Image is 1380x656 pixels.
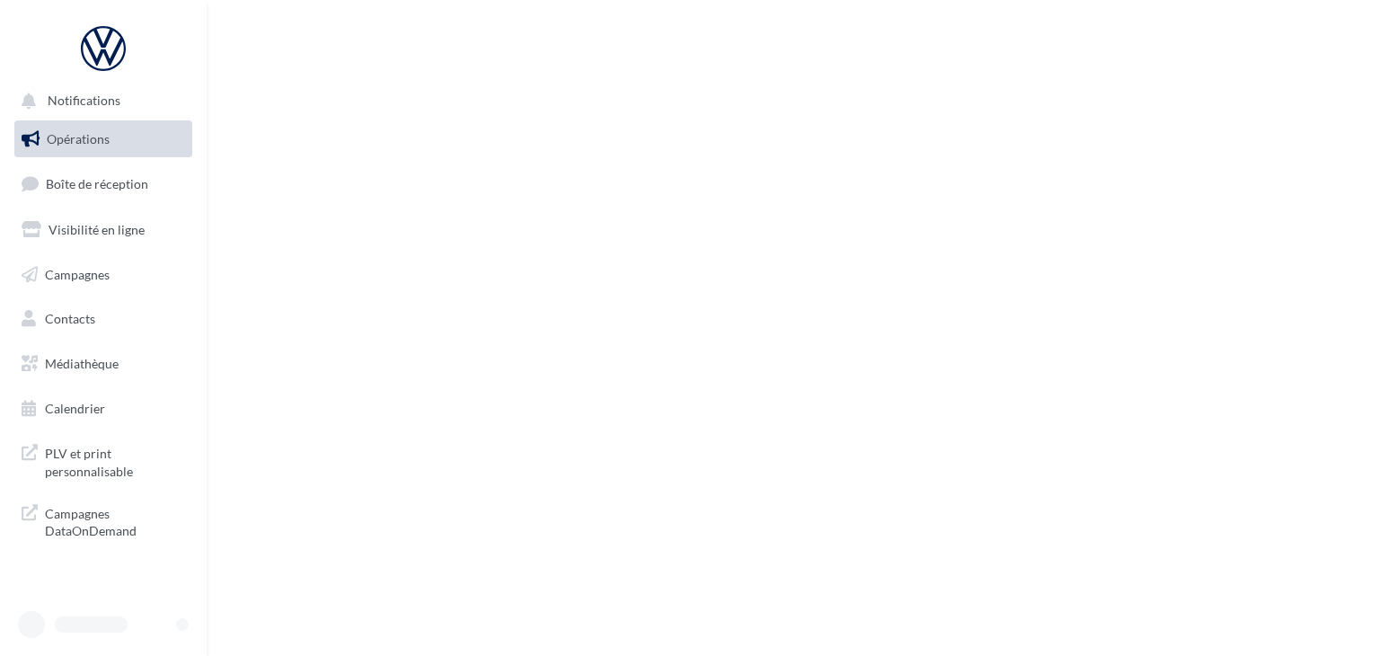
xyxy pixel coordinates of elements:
a: Campagnes DataOnDemand [11,494,196,547]
span: PLV et print personnalisable [45,441,185,480]
a: Boîte de réception [11,164,196,203]
a: Opérations [11,120,196,158]
a: Campagnes [11,256,196,294]
span: Notifications [48,93,120,109]
span: Médiathèque [45,356,119,371]
span: Contacts [45,311,95,326]
span: Campagnes DataOnDemand [45,501,185,540]
a: Médiathèque [11,345,196,383]
a: Contacts [11,300,196,338]
span: Visibilité en ligne [49,222,145,237]
a: Visibilité en ligne [11,211,196,249]
span: Campagnes [45,266,110,281]
a: PLV et print personnalisable [11,434,196,487]
span: Opérations [47,131,110,146]
span: Calendrier [45,401,105,416]
a: Calendrier [11,390,196,428]
span: Boîte de réception [46,176,148,191]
